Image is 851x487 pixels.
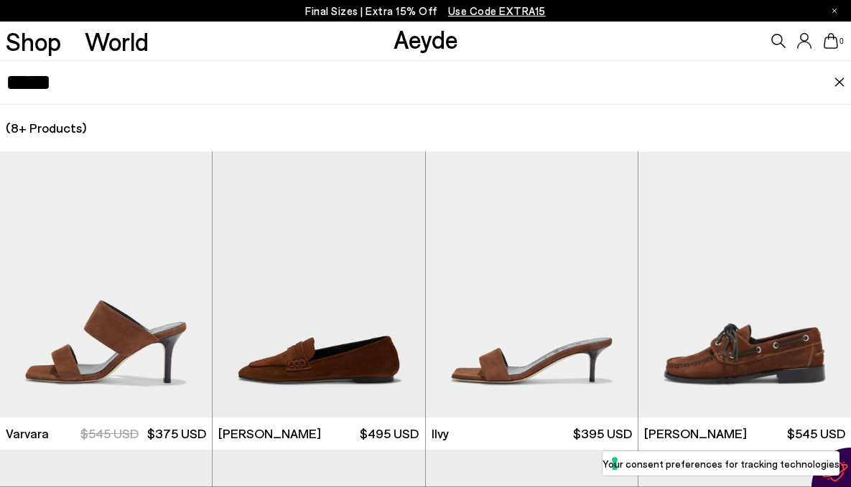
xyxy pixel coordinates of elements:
[638,151,851,417] img: Harris Suede Mocassin Flats
[305,2,546,20] p: Final Sizes | Extra 15% Off
[638,417,851,450] a: [PERSON_NAME] $545 USD
[838,37,845,45] span: 0
[603,456,840,471] label: Your consent preferences for tracking technologies
[638,151,851,417] div: 1 / 6
[573,425,632,443] span: $395 USD
[213,417,424,450] a: [PERSON_NAME] $495 USD
[448,4,546,17] span: Navigate to /collections/ss25-final-sizes
[426,417,638,450] a: Ilvy $395 USD
[787,425,845,443] span: $545 USD
[426,151,638,417] img: Ilvy Suede Mules
[360,425,419,443] span: $495 USD
[394,24,458,54] a: Aeyde
[824,33,838,49] a: 0
[147,425,206,441] span: $375 USD
[834,77,845,88] img: close.svg
[6,425,49,443] span: Varvara
[644,425,747,443] span: [PERSON_NAME]
[85,29,149,54] a: World
[432,425,449,443] span: Ilvy
[213,151,424,417] img: Alfie Suede Loafers
[603,451,840,476] button: Your consent preferences for tracking technologies
[80,425,139,441] span: $545 USD
[218,425,321,443] span: [PERSON_NAME]
[638,151,851,417] a: 6 / 6 1 / 6 2 / 6 3 / 6 4 / 6 5 / 6 6 / 6 1 / 6 Next slide Previous slide
[6,29,61,54] a: Shop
